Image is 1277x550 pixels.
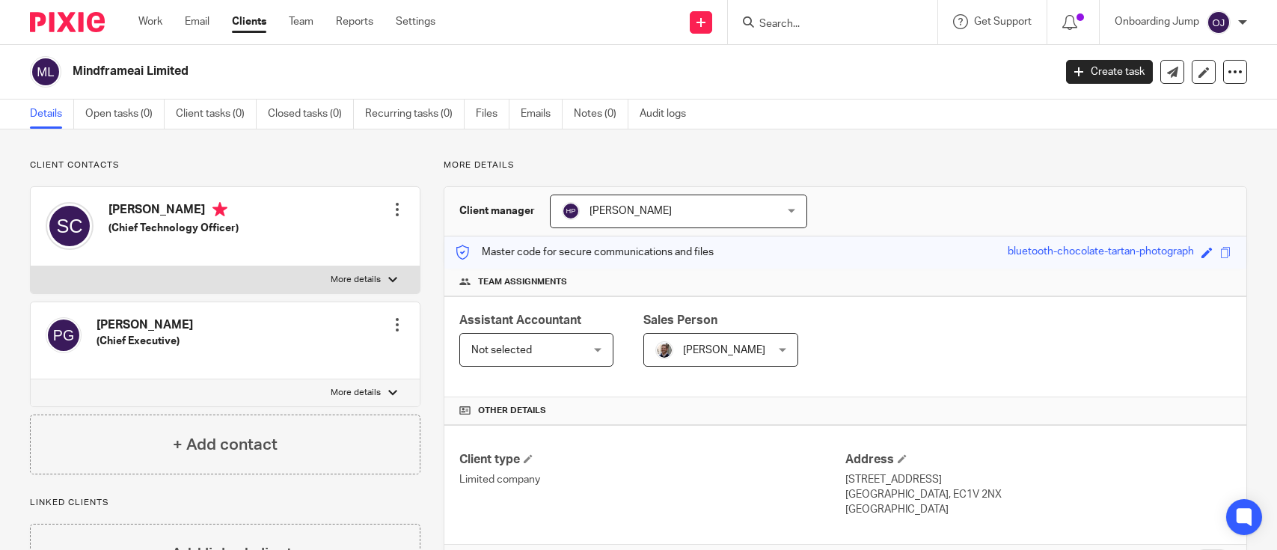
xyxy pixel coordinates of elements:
p: Onboarding Jump [1115,14,1199,29]
h4: + Add contact [173,433,278,456]
h2: Mindframeai Limited [73,64,849,79]
a: Notes (0) [574,100,628,129]
img: Pixie [30,12,105,32]
h4: Client type [459,452,845,468]
span: [PERSON_NAME] [589,206,672,216]
h3: Client manager [459,204,535,219]
div: bluetooth-chocolate-tartan-photograph [1008,244,1194,261]
img: svg%3E [1207,10,1231,34]
a: Settings [396,14,435,29]
h5: (Chief Executive) [97,334,193,349]
a: Create task [1066,60,1153,84]
p: [GEOGRAPHIC_DATA] [845,502,1231,517]
span: Other details [478,405,546,417]
a: Details [30,100,74,129]
span: [PERSON_NAME] [683,345,765,355]
a: Work [138,14,162,29]
img: svg%3E [46,317,82,353]
p: Linked clients [30,497,420,509]
a: Open tasks (0) [85,100,165,129]
img: svg%3E [562,202,580,220]
span: Assistant Accountant [459,314,581,326]
p: More details [331,387,381,399]
i: Primary [212,202,227,217]
a: Files [476,100,509,129]
span: Team assignments [478,276,567,288]
a: Emails [521,100,563,129]
span: Get Support [974,16,1032,27]
a: Email [185,14,209,29]
img: svg%3E [46,202,94,250]
p: More details [331,274,381,286]
p: [STREET_ADDRESS] [845,472,1231,487]
span: Not selected [471,345,532,355]
p: [GEOGRAPHIC_DATA], EC1V 2NX [845,487,1231,502]
h4: Address [845,452,1231,468]
a: Client tasks (0) [176,100,257,129]
p: Limited company [459,472,845,487]
h5: (Chief Technology Officer) [108,221,239,236]
a: Closed tasks (0) [268,100,354,129]
img: Matt%20Circle.png [655,341,673,359]
h4: [PERSON_NAME] [108,202,239,221]
a: Reports [336,14,373,29]
input: Search [758,18,892,31]
img: svg%3E [30,56,61,88]
a: Clients [232,14,266,29]
h4: [PERSON_NAME] [97,317,193,333]
span: Sales Person [643,314,717,326]
a: Audit logs [640,100,697,129]
p: Client contacts [30,159,420,171]
a: Recurring tasks (0) [365,100,465,129]
p: Master code for secure communications and files [456,245,714,260]
p: More details [444,159,1247,171]
a: Team [289,14,313,29]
